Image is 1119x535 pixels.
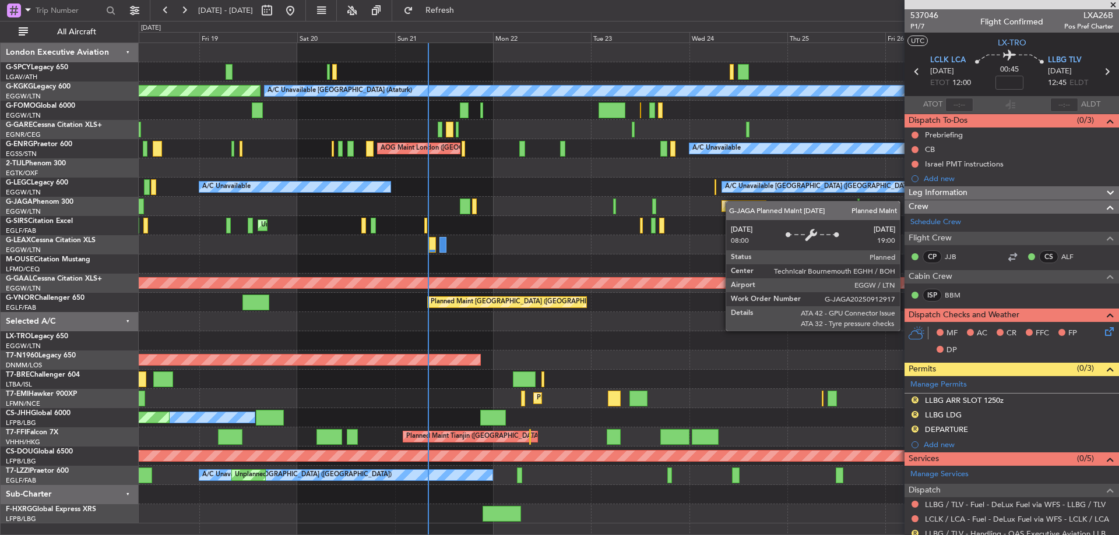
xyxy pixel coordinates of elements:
span: Dispatch To-Dos [909,114,967,127]
div: Wed 24 [689,32,787,42]
a: EGGW/LTN [6,284,41,293]
a: CS-JHHGlobal 6000 [6,410,71,417]
span: T7-LZZI [6,467,30,474]
span: G-LEGC [6,179,31,186]
div: [DATE] [141,23,161,33]
span: P1/7 [910,22,938,31]
a: VHHH/HKG [6,438,40,447]
a: G-GAALCessna Citation XLS+ [6,275,102,282]
span: 537046 [910,9,938,22]
span: T7-N1960 [6,352,38,359]
div: A/C Unavailable [GEOGRAPHIC_DATA] ([GEOGRAPHIC_DATA]) [202,466,392,484]
a: LFPB/LBG [6,419,36,427]
a: EGLF/FAB [6,303,36,312]
div: A/C Unavailable [692,140,741,157]
a: G-FOMOGlobal 6000 [6,102,75,109]
button: R [912,426,919,433]
a: M-OUSECitation Mustang [6,256,90,263]
span: Permits [909,363,936,376]
span: ELDT [1069,77,1088,89]
a: G-LEAXCessna Citation XLS [6,237,96,244]
span: LCLK LCA [930,55,966,66]
input: --:-- [945,98,973,112]
span: LXA26B [1064,9,1113,22]
div: Prebriefing [925,130,963,140]
a: Manage Permits [910,379,967,391]
a: G-LEGCLegacy 600 [6,179,68,186]
a: EGGW/LTN [6,342,41,350]
div: Tue 23 [591,32,689,42]
span: G-KGKG [6,83,33,90]
span: ALDT [1081,99,1100,111]
span: MF [946,328,958,339]
span: [DATE] - [DATE] [198,5,253,16]
div: Add new [924,173,1113,183]
span: (0/3) [1077,362,1094,374]
a: LGAV/ATH [6,73,37,82]
div: CP [923,250,942,263]
div: Add new [924,440,1113,449]
div: A/C Unavailable [202,178,251,196]
div: Flight Confirmed [980,16,1043,28]
a: G-SIRSCitation Excel [6,218,73,225]
button: R [912,411,919,418]
button: UTC [907,36,928,46]
a: T7-LZZIPraetor 600 [6,467,69,474]
div: Unplanned Maint [GEOGRAPHIC_DATA] ([GEOGRAPHIC_DATA]) [235,466,427,484]
a: LCLK / LCA - Fuel - DeLux Fuel via WFS - LCLK / LCA [925,514,1109,524]
a: LFMD/CEQ [6,265,40,274]
a: EGGW/LTN [6,92,41,101]
span: Services [909,452,939,466]
a: Manage Services [910,469,969,480]
a: DNMM/LOS [6,361,42,370]
span: G-GARE [6,122,33,129]
span: T7-BRE [6,371,30,378]
span: ATOT [923,99,942,111]
a: G-KGKGLegacy 600 [6,83,71,90]
a: G-JAGAPhenom 300 [6,199,73,206]
span: 00:45 [1000,64,1019,76]
a: T7-FFIFalcon 7X [6,429,58,436]
a: LLBG / TLV - Fuel - DeLux Fuel via WFS - LLBG / TLV [925,499,1106,509]
span: (0/5) [1077,452,1094,465]
a: EGGW/LTN [6,188,41,197]
span: Dispatch Checks and Weather [909,309,1019,322]
a: EGSS/STN [6,150,37,158]
a: T7-N1960Legacy 650 [6,352,76,359]
div: AOG Maint London ([GEOGRAPHIC_DATA]) [381,140,511,157]
a: EGNR/CEG [6,130,41,139]
span: FP [1068,328,1077,339]
a: G-SPCYLegacy 650 [6,64,68,71]
button: All Aircraft [13,23,126,41]
span: CR [1007,328,1016,339]
a: EGLF/FAB [6,476,36,485]
button: Refresh [398,1,468,20]
div: Sun 21 [395,32,493,42]
span: ETOT [930,77,949,89]
div: Thu 18 [101,32,199,42]
div: DEPARTURE [925,424,968,434]
span: (0/3) [1077,114,1094,126]
span: Refresh [416,6,465,15]
span: G-FOMO [6,102,36,109]
a: LFPB/LBG [6,457,36,466]
span: G-SPCY [6,64,31,71]
a: EGTK/OXF [6,169,38,178]
span: 2-TIJL [6,160,25,167]
a: T7-BREChallenger 604 [6,371,80,378]
input: Trip Number [36,2,103,19]
a: G-ENRGPraetor 600 [6,141,72,148]
span: All Aircraft [30,28,123,36]
a: Schedule Crew [910,217,961,228]
span: Pos Pref Charter [1064,22,1113,31]
span: F-HXRG [6,506,32,513]
div: Planned Maint Tianjin ([GEOGRAPHIC_DATA]) [406,428,542,445]
div: Israel PMT instructions [925,159,1004,169]
a: LFMN/NCE [6,399,40,408]
span: G-SIRS [6,218,28,225]
span: AC [977,328,987,339]
div: Planned Maint [GEOGRAPHIC_DATA] ([GEOGRAPHIC_DATA]) [725,197,909,215]
div: Sat 20 [297,32,395,42]
a: 2-TIJLPhenom 300 [6,160,66,167]
span: DP [946,345,957,356]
